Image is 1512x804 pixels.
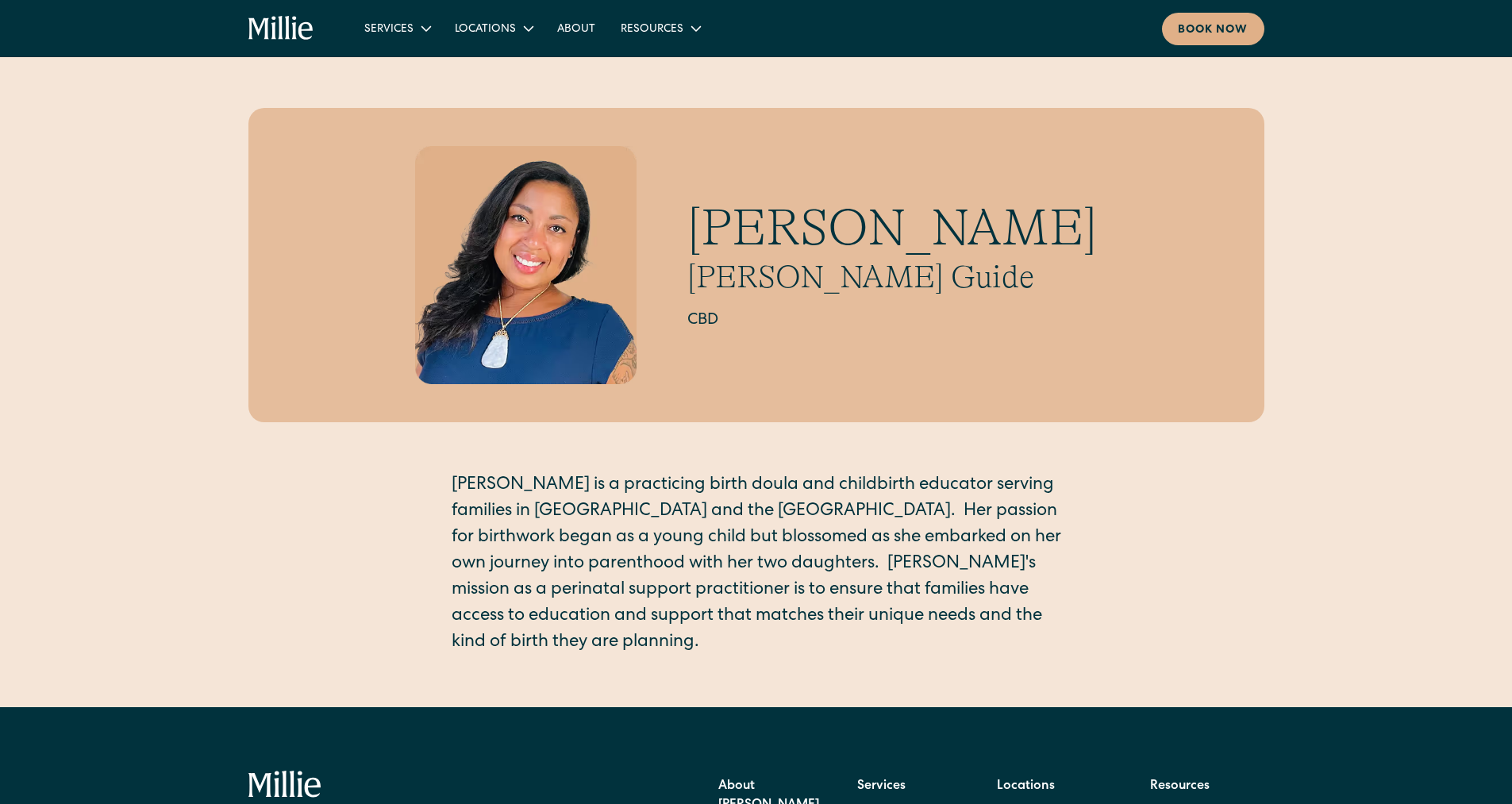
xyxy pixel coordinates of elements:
p: [PERSON_NAME] is a practicing birth doula and childbirth educator serving families in [GEOGRAPHIC... [452,473,1061,656]
div: Resources [608,15,712,41]
strong: Resources [1150,780,1210,793]
h2: CBD [687,309,1097,333]
strong: Locations [997,780,1055,793]
h1: [PERSON_NAME] [687,198,1097,259]
div: Locations [455,21,516,38]
div: Services [364,21,414,38]
strong: Services [857,780,906,793]
a: Book now [1162,13,1264,45]
a: home [248,16,314,41]
h2: [PERSON_NAME] Guide [687,258,1097,296]
div: Locations [442,15,544,41]
a: About [544,15,608,41]
div: Book now [1178,22,1248,39]
div: Resources [621,21,683,38]
div: Services [352,15,442,41]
